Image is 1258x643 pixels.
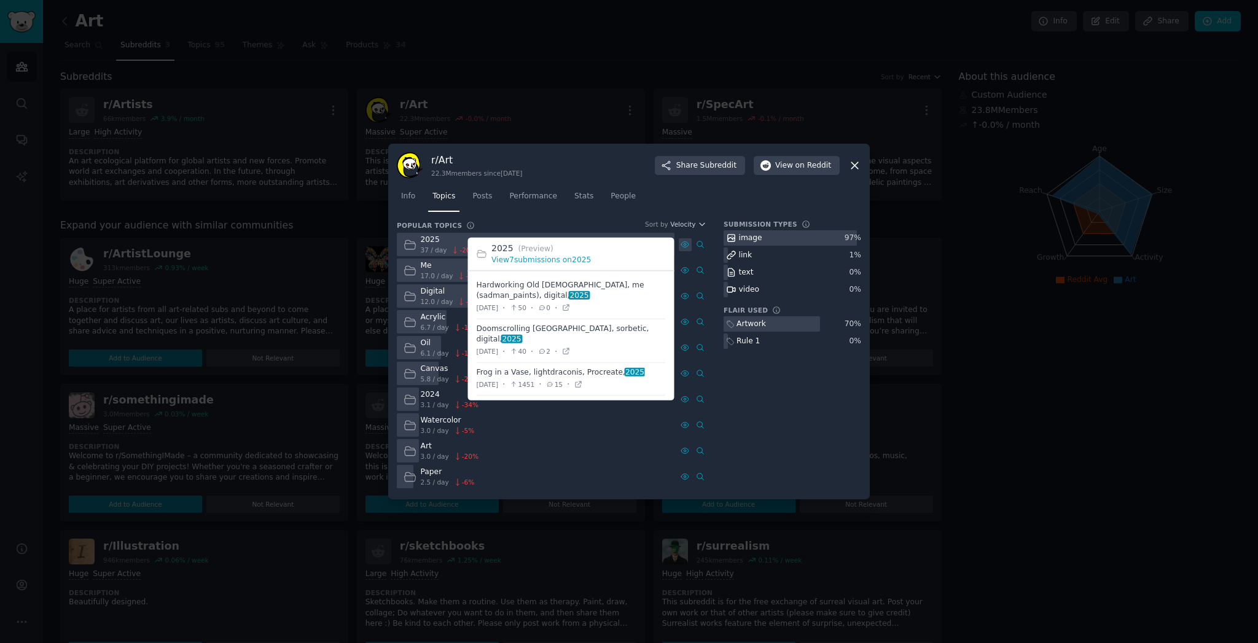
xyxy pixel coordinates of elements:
[421,467,475,478] div: Paper
[509,380,534,389] span: 1451
[462,323,479,332] span: -11 %
[397,152,423,178] img: Art
[509,303,526,312] span: 50
[537,347,550,356] span: 2
[850,336,861,347] div: 0 %
[491,255,591,264] a: View7submissions on2025
[739,284,759,295] div: video
[795,160,831,171] span: on Reddit
[739,233,762,244] div: image
[477,303,499,312] span: [DATE]
[611,191,636,202] span: People
[397,187,420,212] a: Info
[502,302,505,314] span: ·
[421,389,479,400] div: 2024
[428,187,459,212] a: Topics
[754,156,840,176] button: Viewon Reddit
[472,191,492,202] span: Posts
[676,160,736,171] span: Share
[421,349,449,357] span: 6.1 / day
[421,323,449,332] span: 6.7 / day
[670,220,706,228] button: Velocity
[724,220,797,228] h3: Submission Types
[775,160,831,171] span: View
[431,154,522,166] h3: r/ Art
[606,187,640,212] a: People
[539,378,541,391] span: ·
[477,347,499,356] span: [DATE]
[850,267,861,278] div: 0 %
[850,284,861,295] div: 0 %
[421,415,475,426] div: Watercolor
[736,319,766,330] div: Artwork
[459,246,476,254] span: -20 %
[546,380,563,389] span: 15
[421,312,479,323] div: Acrylic
[462,400,479,409] span: -34 %
[555,345,557,358] span: ·
[421,441,479,452] div: Art
[555,302,557,314] span: ·
[421,478,449,486] span: 2.5 / day
[570,187,598,212] a: Stats
[491,242,666,255] h2: 2025
[736,336,760,347] div: Rule 1
[739,267,754,278] div: text
[724,306,768,314] h3: Flair Used
[502,345,505,358] span: ·
[421,260,483,271] div: Me
[421,246,447,254] span: 37 / day
[421,235,477,246] div: 2025
[397,221,462,230] h3: Popular Topics
[401,191,415,202] span: Info
[462,478,474,486] span: -6 %
[421,364,479,375] div: Canvas
[670,220,695,228] span: Velocity
[421,452,449,461] span: 3.0 / day
[421,375,449,383] span: 5.8 / day
[531,302,533,314] span: ·
[700,160,736,171] span: Subreddit
[421,338,479,349] div: Oil
[421,286,483,297] div: Digital
[509,347,526,356] span: 40
[462,349,479,357] span: -14 %
[655,156,745,176] button: ShareSubreddit
[502,378,505,391] span: ·
[431,169,522,177] div: 22.3M members since [DATE]
[518,244,553,253] span: (Preview)
[567,378,569,391] span: ·
[468,187,496,212] a: Posts
[574,191,593,202] span: Stats
[421,297,453,306] span: 12.0 / day
[537,303,550,312] span: 0
[845,233,861,244] div: 97 %
[509,191,557,202] span: Performance
[477,380,499,389] span: [DATE]
[739,250,752,261] div: link
[645,220,668,228] div: Sort by
[845,319,861,330] div: 70 %
[462,452,479,461] span: -20 %
[421,271,453,280] span: 17.0 / day
[421,426,449,435] span: 3.0 / day
[531,345,533,358] span: ·
[850,250,861,261] div: 1 %
[421,400,449,409] span: 3.1 / day
[505,187,561,212] a: Performance
[462,426,474,435] span: -5 %
[462,375,479,383] span: -29 %
[432,191,455,202] span: Topics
